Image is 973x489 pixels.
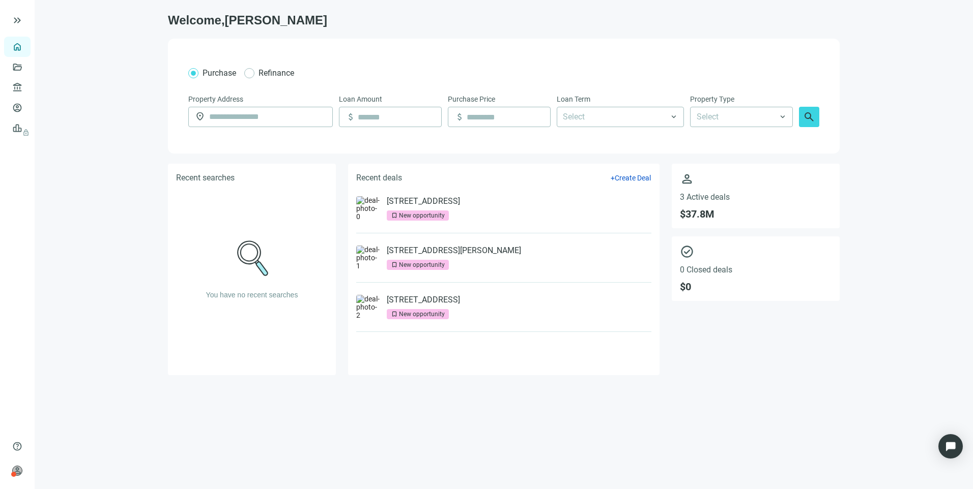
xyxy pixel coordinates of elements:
a: [STREET_ADDRESS] [387,196,460,206]
span: bookmark [391,311,398,318]
span: Loan Amount [339,94,382,105]
button: keyboard_double_arrow_right [11,14,23,26]
span: location_on [195,111,205,121]
div: New opportunity [399,309,445,319]
span: search [803,111,815,123]
button: +Create Deal [610,173,651,182]
span: Property Type [690,94,734,105]
div: Open Intercom Messenger [938,434,963,459]
span: Purchase Price [448,94,495,105]
a: [STREET_ADDRESS] [387,295,460,305]
span: bookmark [391,261,398,268]
span: Create Deal [615,174,651,182]
span: + [611,174,615,182]
a: [STREET_ADDRESS][PERSON_NAME] [387,246,521,256]
div: New opportunity [399,260,445,270]
span: Refinance [259,68,294,78]
span: Loan Term [557,94,590,105]
span: attach_money [454,112,465,122]
span: bookmark [391,212,398,219]
span: person [12,466,22,476]
span: check_circle [680,244,832,259]
img: deal-photo-0 [356,196,381,221]
span: help [12,441,22,451]
span: Property Address [188,94,243,105]
span: You have no recent searches [206,291,298,299]
img: deal-photo-2 [356,295,381,319]
h1: Welcome, [PERSON_NAME] [168,12,840,28]
img: deal-photo-1 [356,246,381,270]
h5: Recent deals [356,172,402,184]
span: 0 Closed deals [680,265,832,274]
span: $ 0 [680,281,832,293]
span: $ 37.8M [680,208,832,220]
span: 3 Active deals [680,192,832,202]
span: person [680,172,832,186]
span: Purchase [203,68,236,78]
span: attach_money [346,112,356,122]
div: New opportunity [399,210,445,221]
h5: Recent searches [176,172,235,184]
button: search [799,107,819,127]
